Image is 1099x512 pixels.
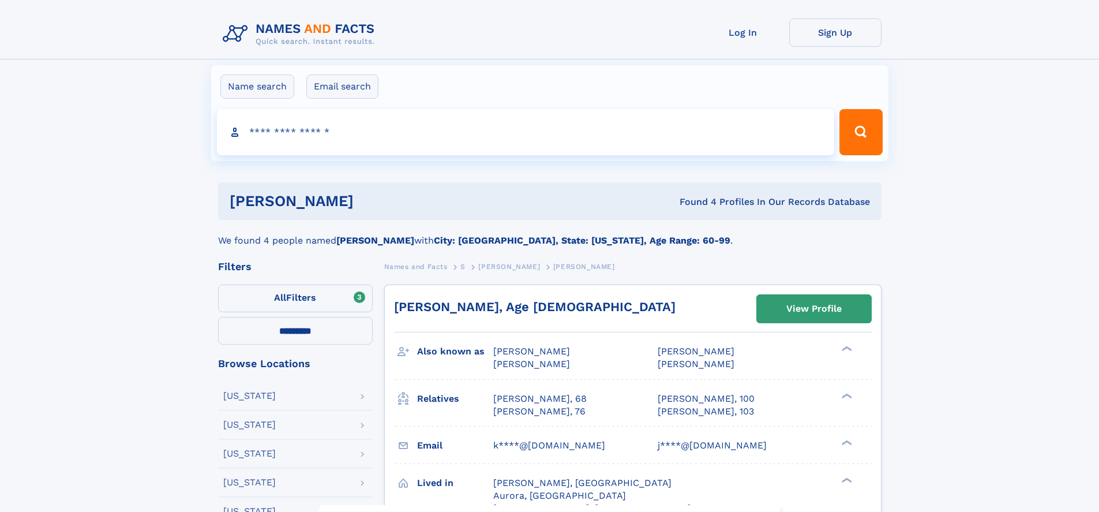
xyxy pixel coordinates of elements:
[839,392,853,399] div: ❯
[493,358,570,369] span: [PERSON_NAME]
[786,296,842,322] div: View Profile
[839,476,853,484] div: ❯
[223,420,276,429] div: [US_STATE]
[417,436,493,455] h3: Email
[553,263,615,271] span: [PERSON_NAME]
[658,405,754,418] a: [PERSON_NAME], 103
[493,490,626,501] span: Aurora, [GEOGRAPHIC_DATA]
[218,18,384,50] img: Logo Names and Facts
[218,285,373,312] label: Filters
[516,196,870,208] div: Found 4 Profiles In Our Records Database
[223,478,276,487] div: [US_STATE]
[394,300,676,314] a: [PERSON_NAME], Age [DEMOGRAPHIC_DATA]
[223,391,276,401] div: [US_STATE]
[384,259,448,274] a: Names and Facts
[757,295,871,323] a: View Profile
[839,439,853,446] div: ❯
[274,292,286,303] span: All
[306,74,378,99] label: Email search
[230,194,517,208] h1: [PERSON_NAME]
[218,220,882,248] div: We found 4 people named with .
[218,261,373,272] div: Filters
[478,263,540,271] span: [PERSON_NAME]
[493,477,672,488] span: [PERSON_NAME], [GEOGRAPHIC_DATA]
[417,473,493,493] h3: Lived in
[789,18,882,47] a: Sign Up
[493,393,587,405] a: [PERSON_NAME], 68
[460,259,466,274] a: S
[839,345,853,353] div: ❯
[658,393,755,405] a: [PERSON_NAME], 100
[697,18,789,47] a: Log In
[223,449,276,458] div: [US_STATE]
[220,74,294,99] label: Name search
[218,358,373,369] div: Browse Locations
[658,346,734,357] span: [PERSON_NAME]
[434,235,730,246] b: City: [GEOGRAPHIC_DATA], State: [US_STATE], Age Range: 60-99
[417,342,493,361] h3: Also known as
[217,109,835,155] input: search input
[658,358,734,369] span: [PERSON_NAME]
[417,389,493,409] h3: Relatives
[336,235,414,246] b: [PERSON_NAME]
[839,109,882,155] button: Search Button
[460,263,466,271] span: S
[493,346,570,357] span: [PERSON_NAME]
[478,259,540,274] a: [PERSON_NAME]
[493,405,586,418] a: [PERSON_NAME], 76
